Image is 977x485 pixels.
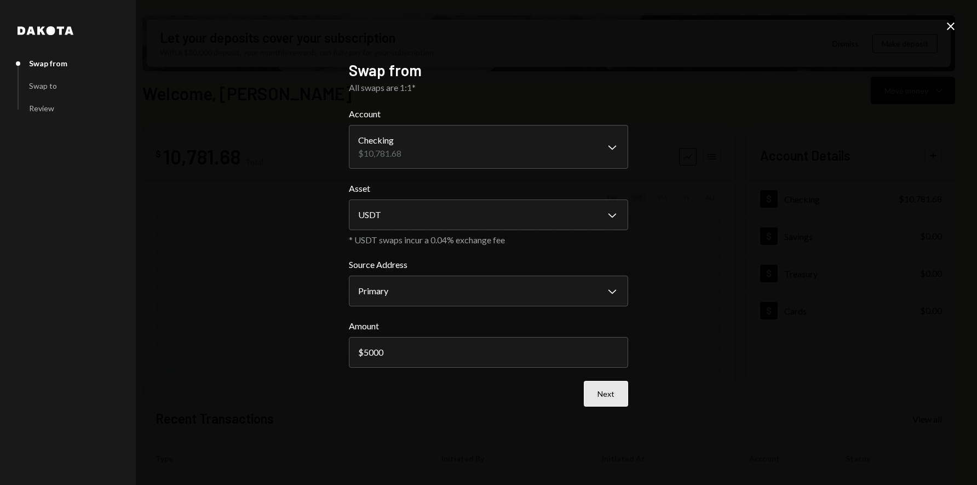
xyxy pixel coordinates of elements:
label: Source Address [349,258,628,271]
div: Swap to [29,81,57,90]
label: Account [349,107,628,121]
button: Source Address [349,276,628,306]
button: Account [349,125,628,169]
label: Asset [349,182,628,195]
button: Asset [349,199,628,230]
h2: Swap from [349,60,628,81]
input: 0.00 [349,337,628,368]
div: All swaps are 1:1* [349,81,628,94]
div: Swap from [29,59,67,68]
div: * USDT swaps incur a 0.04% exchange fee [349,235,628,245]
div: Review [29,104,54,113]
label: Amount [349,319,628,333]
button: Next [584,381,628,407]
div: $ [358,347,364,357]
